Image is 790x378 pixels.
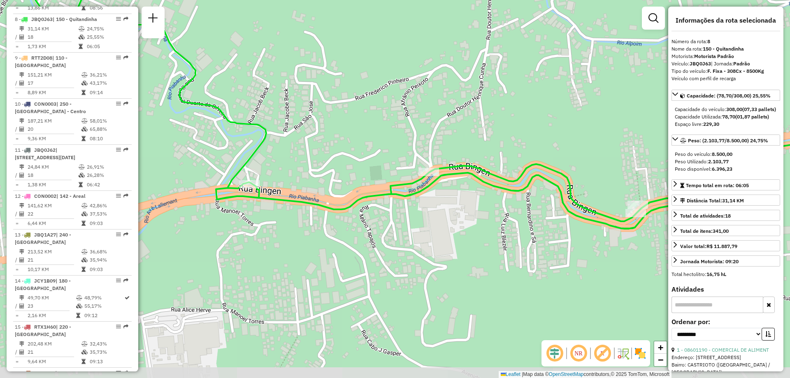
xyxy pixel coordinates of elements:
[27,33,78,41] td: 18
[79,44,83,49] i: Tempo total em rota
[15,324,71,337] span: | 220 - [GEOGRAPHIC_DATA]
[27,340,81,348] td: 202,48 KM
[680,197,744,204] div: Distância Total:
[27,181,78,189] td: 1,38 KM
[19,304,24,308] i: Total de Atividades
[569,343,588,363] span: Ocultar NR
[76,304,82,308] i: % de utilização da cubagem
[123,370,128,375] em: Rota exportada
[19,118,24,123] i: Distância Total
[15,101,86,114] span: | 250 - [GEOGRAPHIC_DATA] - Centro
[15,232,71,245] span: 13 -
[81,72,88,77] i: % de utilização do peso
[81,211,88,216] i: % de utilização da cubagem
[19,211,24,216] i: Total de Atividades
[671,179,780,190] a: Tempo total em rota: 06:05
[501,371,520,377] a: Leaflet
[15,181,19,189] td: =
[116,193,121,198] em: Opções
[34,232,56,238] span: JBQ1A27
[645,10,662,26] a: Exibir filtros
[712,166,732,172] strong: 6.396,23
[123,324,128,329] em: Rota exportada
[34,101,56,107] span: CON0003
[703,46,744,52] strong: 150 - Quitandinha
[19,165,24,169] i: Distância Total
[89,256,128,264] td: 35,94%
[123,55,128,60] em: Rota exportada
[89,71,128,79] td: 36,21%
[81,136,86,141] i: Tempo total em rota
[31,16,53,22] span: JBQ0J63
[19,350,24,355] i: Total de Atividades
[711,60,750,67] span: | Jornada:
[15,210,19,218] td: /
[15,311,19,320] td: =
[712,151,732,157] strong: 8.500,00
[116,16,121,21] em: Opções
[34,193,56,199] span: CON0002
[707,68,764,74] strong: F. Fixa - 308Cx - 8500Kg
[671,225,780,236] a: Total de itens:341,00
[123,101,128,106] em: Rota exportada
[81,267,86,272] i: Tempo total em rota
[81,203,88,208] i: % de utilização do peso
[76,313,80,318] i: Tempo total em rota
[658,342,663,352] span: +
[27,71,81,79] td: 151,21 KM
[708,158,729,165] strong: 2.103,77
[27,117,81,125] td: 187,21 KM
[31,55,52,61] span: RTT2D08
[81,90,86,95] i: Tempo total em rota
[688,137,768,144] span: Peso: (2.103,77/8.500,00) 24,75%
[687,93,771,99] span: Capacidade: (78,70/308,00) 25,55%
[19,127,24,132] i: Total de Atividades
[671,210,780,221] a: Total de atividades:18
[27,163,78,171] td: 24,84 KM
[680,258,739,265] div: Jornada Motorista: 09:20
[675,165,777,173] div: Peso disponível:
[81,350,88,355] i: % de utilização da cubagem
[81,118,88,123] i: % de utilização do peso
[123,278,128,283] em: Rota exportada
[677,347,769,353] a: 1 - 08601190 - COMERCIAL DE ALIMENT
[86,163,128,171] td: 26,91%
[27,248,81,256] td: 213,52 KM
[694,53,734,59] strong: Motorista Padrão
[671,317,780,327] label: Ordenar por:
[15,147,75,160] span: | [STREET_ADDRESS][DATE]
[725,213,731,219] strong: 18
[89,340,128,348] td: 32,43%
[735,114,769,120] strong: (01,87 pallets)
[89,219,128,227] td: 09:03
[86,181,128,189] td: 06:42
[671,60,780,67] div: Veículo:
[89,125,128,133] td: 65,88%
[654,341,667,354] a: Zoom in
[79,182,83,187] i: Tempo total em rota
[89,135,128,143] td: 08:10
[27,294,76,302] td: 49,70 KM
[686,182,749,188] span: Tempo total em rota: 06:05
[671,147,780,176] div: Peso: (2.103,77/8.500,00) 24,75%
[86,25,128,33] td: 24,75%
[89,4,128,12] td: 08:56
[79,165,85,169] i: % de utilização do peso
[27,135,81,143] td: 9,36 KM
[81,5,86,10] i: Tempo total em rota
[15,4,19,12] td: =
[81,81,88,86] i: % de utilização da cubagem
[15,88,19,97] td: =
[15,171,19,179] td: /
[15,348,19,356] td: /
[81,221,86,226] i: Tempo total em rota
[19,81,24,86] i: Total de Atividades
[27,88,81,97] td: 8,89 KM
[19,35,24,39] i: Total de Atividades
[522,371,523,377] span: |
[742,106,776,112] strong: (07,33 pallets)
[123,193,128,198] em: Rota exportada
[733,60,750,67] strong: Padrão
[19,173,24,178] i: Total de Atividades
[722,114,735,120] strong: 78,70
